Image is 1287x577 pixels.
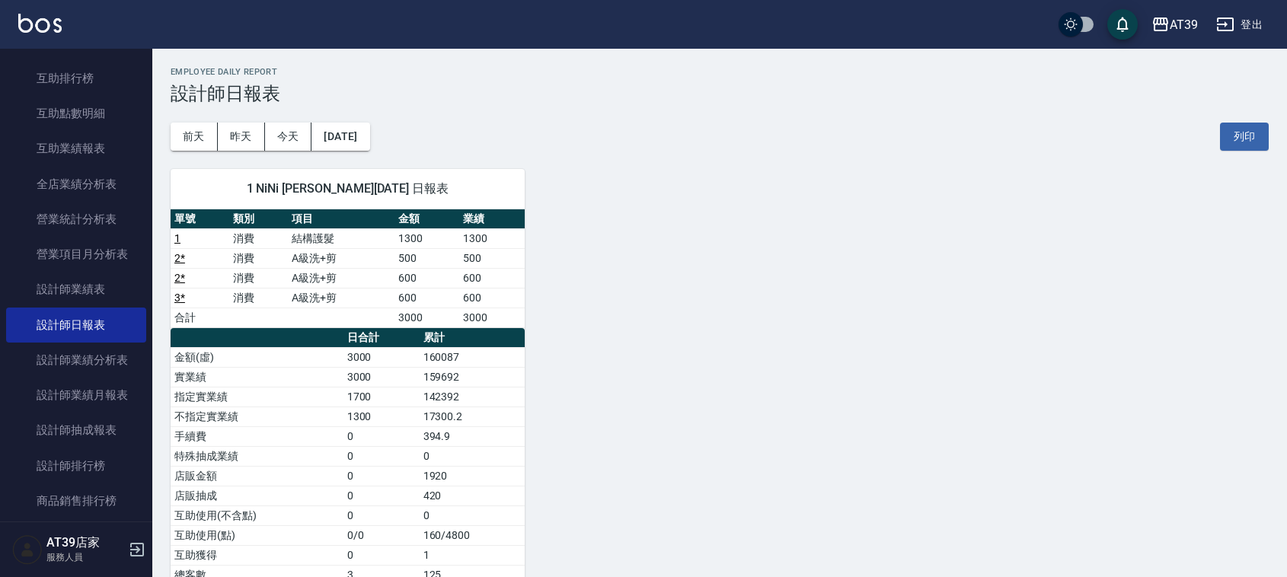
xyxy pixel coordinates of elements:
[420,328,525,348] th: 累計
[6,378,146,413] a: 設計師業績月報表
[343,486,420,505] td: 0
[1107,9,1138,40] button: save
[420,347,525,367] td: 160087
[171,209,229,229] th: 單號
[189,181,506,196] span: 1 NiNi [PERSON_NAME][DATE] 日報表
[6,483,146,518] a: 商品銷售排行榜
[394,288,459,308] td: 600
[229,288,288,308] td: 消費
[343,446,420,466] td: 0
[171,486,343,505] td: 店販抽成
[420,466,525,486] td: 1920
[288,209,394,229] th: 項目
[171,67,1269,77] h2: Employee Daily Report
[459,248,524,268] td: 500
[343,387,420,406] td: 1700
[288,228,394,248] td: 結構護髮
[420,545,525,565] td: 1
[6,167,146,202] a: 全店業績分析表
[171,347,343,367] td: 金額(虛)
[171,446,343,466] td: 特殊抽成業績
[6,96,146,131] a: 互助點數明細
[1170,15,1198,34] div: AT39
[6,518,146,553] a: 商品消耗明細
[6,61,146,96] a: 互助排行榜
[343,347,420,367] td: 3000
[229,228,288,248] td: 消費
[420,406,525,426] td: 17300.2
[171,83,1269,104] h3: 設計師日報表
[6,308,146,343] a: 設計師日報表
[343,367,420,387] td: 3000
[229,268,288,288] td: 消費
[288,268,394,288] td: A級洗+剪
[1210,11,1269,39] button: 登出
[420,525,525,545] td: 160/4800
[420,426,525,446] td: 394.9
[6,237,146,272] a: 營業項目月分析表
[171,367,343,387] td: 實業績
[218,123,265,151] button: 昨天
[420,505,525,525] td: 0
[171,123,218,151] button: 前天
[1220,123,1269,151] button: 列印
[288,288,394,308] td: A級洗+剪
[420,367,525,387] td: 159692
[229,209,288,229] th: 類別
[343,505,420,525] td: 0
[394,248,459,268] td: 500
[459,308,524,327] td: 3000
[459,268,524,288] td: 600
[171,209,525,328] table: a dense table
[6,448,146,483] a: 設計師排行榜
[311,123,369,151] button: [DATE]
[6,131,146,166] a: 互助業績報表
[420,387,525,406] td: 142392
[171,525,343,545] td: 互助使用(點)
[420,446,525,466] td: 0
[265,123,312,151] button: 今天
[394,308,459,327] td: 3000
[171,387,343,406] td: 指定實業績
[459,288,524,308] td: 600
[288,248,394,268] td: A級洗+剪
[343,426,420,446] td: 0
[420,486,525,505] td: 420
[171,466,343,486] td: 店販金額
[171,505,343,525] td: 互助使用(不含點)
[1145,9,1204,40] button: AT39
[229,248,288,268] td: 消費
[171,308,229,327] td: 合計
[343,406,420,426] td: 1300
[6,202,146,237] a: 營業統計分析表
[394,228,459,248] td: 1300
[6,272,146,307] a: 設計師業績表
[343,466,420,486] td: 0
[46,535,124,550] h5: AT39店家
[174,232,180,244] a: 1
[171,406,343,426] td: 不指定實業績
[459,209,524,229] th: 業績
[171,545,343,565] td: 互助獲得
[343,328,420,348] th: 日合計
[394,209,459,229] th: 金額
[12,534,43,565] img: Person
[343,525,420,545] td: 0/0
[459,228,524,248] td: 1300
[394,268,459,288] td: 600
[6,343,146,378] a: 設計師業績分析表
[343,545,420,565] td: 0
[6,413,146,448] a: 設計師抽成報表
[18,14,62,33] img: Logo
[46,550,124,564] p: 服務人員
[171,426,343,446] td: 手續費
